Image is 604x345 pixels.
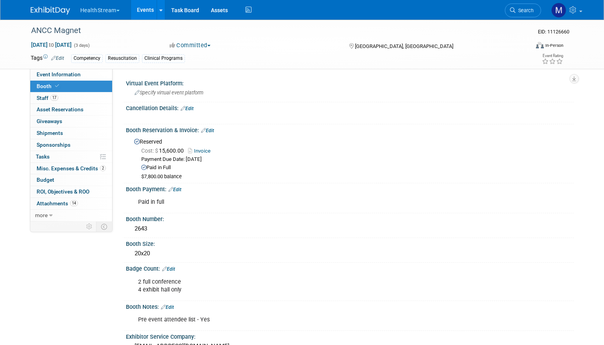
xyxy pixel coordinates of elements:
[168,187,181,192] a: Edit
[37,83,61,89] span: Booth
[132,223,568,235] div: 2643
[551,3,566,18] img: Maya Storry
[132,136,568,180] div: Reserved
[37,177,54,183] span: Budget
[37,200,78,207] span: Attachments
[485,41,564,53] div: Event Format
[181,106,194,111] a: Edit
[83,221,96,232] td: Personalize Event Tab Strip
[37,118,62,124] span: Giveaways
[37,71,81,77] span: Event Information
[133,312,487,328] div: Pre event attendee list - Yes
[30,210,112,221] a: more
[30,151,112,162] a: Tasks
[48,42,55,48] span: to
[161,304,174,310] a: Edit
[37,188,89,195] span: ROI, Objectives & ROO
[542,54,563,58] div: Event Rating
[31,41,72,48] span: [DATE] [DATE]
[71,54,103,63] div: Competency
[167,41,214,50] button: Committed
[201,128,214,133] a: Edit
[55,84,59,88] i: Booth reservation complete
[73,43,90,48] span: (3 days)
[126,183,574,194] div: Booth Payment:
[126,77,574,87] div: Virtual Event Platform:
[135,90,203,96] span: Specify virtual event platform
[50,95,58,101] span: 17
[37,130,63,136] span: Shipments
[142,54,185,63] div: Clinical Programs
[31,54,64,63] td: Tags
[188,148,214,154] a: Invoice
[37,95,58,101] span: Staff
[37,165,106,172] span: Misc. Expenses & Credits
[141,148,187,154] span: 15,600.00
[515,7,534,13] span: Search
[141,164,568,172] div: Paid in Full
[536,42,544,48] img: Format-Inperson.png
[126,263,574,273] div: Badge Count:
[30,174,112,186] a: Budget
[30,127,112,139] a: Shipments
[126,213,574,223] div: Booth Number:
[133,274,487,298] div: 2 full conference 4 exhibit hall only
[30,198,112,209] a: Attachments14
[28,24,519,38] div: ANCC Magnet
[30,69,112,80] a: Event Information
[30,104,112,115] a: Asset Reservations
[30,116,112,127] a: Giveaways
[141,156,568,163] div: Payment Due Date: [DATE]
[70,200,78,206] span: 14
[96,221,112,232] td: Toggle Event Tabs
[126,124,574,135] div: Booth Reservation & Invoice:
[538,29,569,35] span: Event ID: 11126660
[162,266,175,272] a: Edit
[100,165,106,171] span: 2
[105,54,139,63] div: Resuscitation
[37,106,83,113] span: Asset Reservations
[36,153,50,160] span: Tasks
[35,212,48,218] span: more
[126,301,574,311] div: Booth Notes:
[133,194,487,210] div: Paid in full
[30,92,112,104] a: Staff17
[126,102,574,113] div: Cancellation Details:
[31,7,70,15] img: ExhibitDay
[126,331,574,341] div: Exhibitor Service Company:
[30,139,112,151] a: Sponsorships
[132,247,568,260] div: 20x20
[355,43,453,49] span: [GEOGRAPHIC_DATA], [GEOGRAPHIC_DATA]
[37,142,70,148] span: Sponsorships
[141,173,568,180] div: $7,800.00 balance
[126,238,574,248] div: Booth Size:
[141,148,159,154] span: Cost: $
[30,186,112,197] a: ROI, Objectives & ROO
[51,55,64,61] a: Edit
[30,81,112,92] a: Booth
[30,163,112,174] a: Misc. Expenses & Credits2
[505,4,541,17] a: Search
[545,42,563,48] div: In-Person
